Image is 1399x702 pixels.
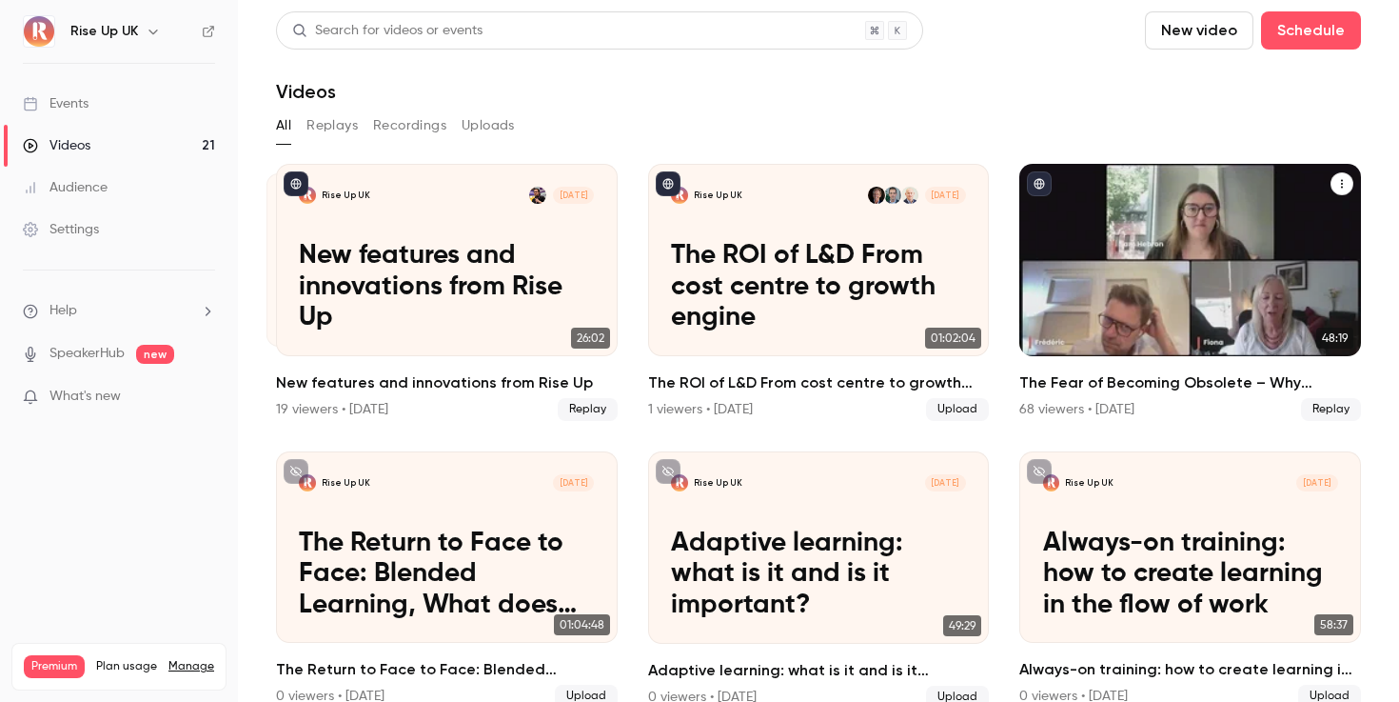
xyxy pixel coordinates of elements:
[306,110,358,141] button: Replays
[925,187,967,204] span: [DATE]
[23,178,108,197] div: Audience
[192,389,215,406] iframe: Noticeable Trigger
[1145,11,1253,50] button: New video
[24,655,85,678] span: Premium
[322,477,370,489] p: Rise Up UK
[70,22,138,41] h6: Rise Up UK
[24,16,54,47] img: Rise Up UK
[554,614,610,635] span: 01:04:48
[1019,400,1134,419] div: 68 viewers • [DATE]
[1027,171,1052,196] button: published
[926,398,989,421] span: Upload
[884,187,901,204] img: Arnaud Blachon
[96,659,157,674] span: Plan usage
[656,171,680,196] button: published
[49,301,77,321] span: Help
[943,615,981,636] span: 49:29
[373,110,446,141] button: Recordings
[656,459,680,484] button: unpublished
[136,345,174,364] span: new
[23,136,90,155] div: Videos
[648,164,990,421] a: The ROI of L&D From cost centre to growth engineRise Up UKAndy LancasterArnaud BlachonJosh Bersin...
[1316,328,1353,349] span: 48:19
[276,371,618,394] h2: New features and innovations from Rise Up
[648,371,990,394] h2: The ROI of L&D From cost centre to growth engine
[1019,658,1361,681] h2: Always-on training: how to create learning in the flow of work
[1261,11,1361,50] button: Schedule
[23,301,215,321] li: help-dropdown-opener
[868,187,885,204] img: Josh Bersin
[694,477,742,489] p: Rise Up UK
[648,164,990,421] li: The ROI of L&D From cost centre to growth engine
[671,240,966,332] p: The ROI of L&D From cost centre to growth engine
[694,190,742,201] p: Rise Up UK
[925,328,981,349] span: 01:02:04
[571,328,610,349] span: 26:02
[1301,398,1361,421] span: Replay
[299,240,594,332] p: New features and innovations from Rise Up
[49,344,125,364] a: SpeakerHub
[648,400,753,419] div: 1 viewers • [DATE]
[276,400,388,419] div: 19 viewers • [DATE]
[1019,164,1361,421] li: The Fear of Becoming Obsolete – Why Learning Cultures are Key to Combatting FOBO
[1314,614,1353,635] span: 58:37
[49,387,121,407] span: What's new
[553,187,595,204] span: [DATE]
[322,190,370,201] p: Rise Up UK
[1019,371,1361,394] h2: The Fear of Becoming Obsolete – Why Learning Cultures are Key to Combatting FOBO
[648,659,990,682] h2: Adaptive learning: what is it and is it important?
[23,94,89,113] div: Events
[284,171,308,196] button: published
[529,187,546,204] img: Glenn Diedrich
[276,11,1361,691] section: Videos
[553,474,595,491] span: [DATE]
[1065,477,1113,489] p: Rise Up UK
[284,459,308,484] button: unpublished
[299,528,594,620] p: The Return to Face to Face: Blended Learning, What does that look like Post-Covid
[1043,528,1338,620] p: Always-on training: how to create learning in the flow of work
[671,528,966,620] p: Adaptive learning: what is it and is it important?
[292,21,483,41] div: Search for videos or events
[1027,459,1052,484] button: unpublished
[168,659,214,674] a: Manage
[901,187,918,204] img: Andy Lancaster
[276,164,618,421] li: New features and innovations from Rise Up
[23,220,99,239] div: Settings
[1296,474,1338,491] span: [DATE]
[925,474,967,491] span: [DATE]
[276,658,618,681] h2: The Return to Face to Face: Blended Learning, What does that look like Post-Covid
[276,164,618,421] a: New features and innovations from Rise UpRise Up UKGlenn Diedrich[DATE]New features and innovatio...
[1019,164,1361,421] a: 48:19The Fear of Becoming Obsolete – Why Learning Cultures are Key to Combatting FOBO68 viewers •...
[558,398,618,421] span: Replay
[276,80,336,103] h1: Videos
[276,110,291,141] button: All
[462,110,515,141] button: Uploads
